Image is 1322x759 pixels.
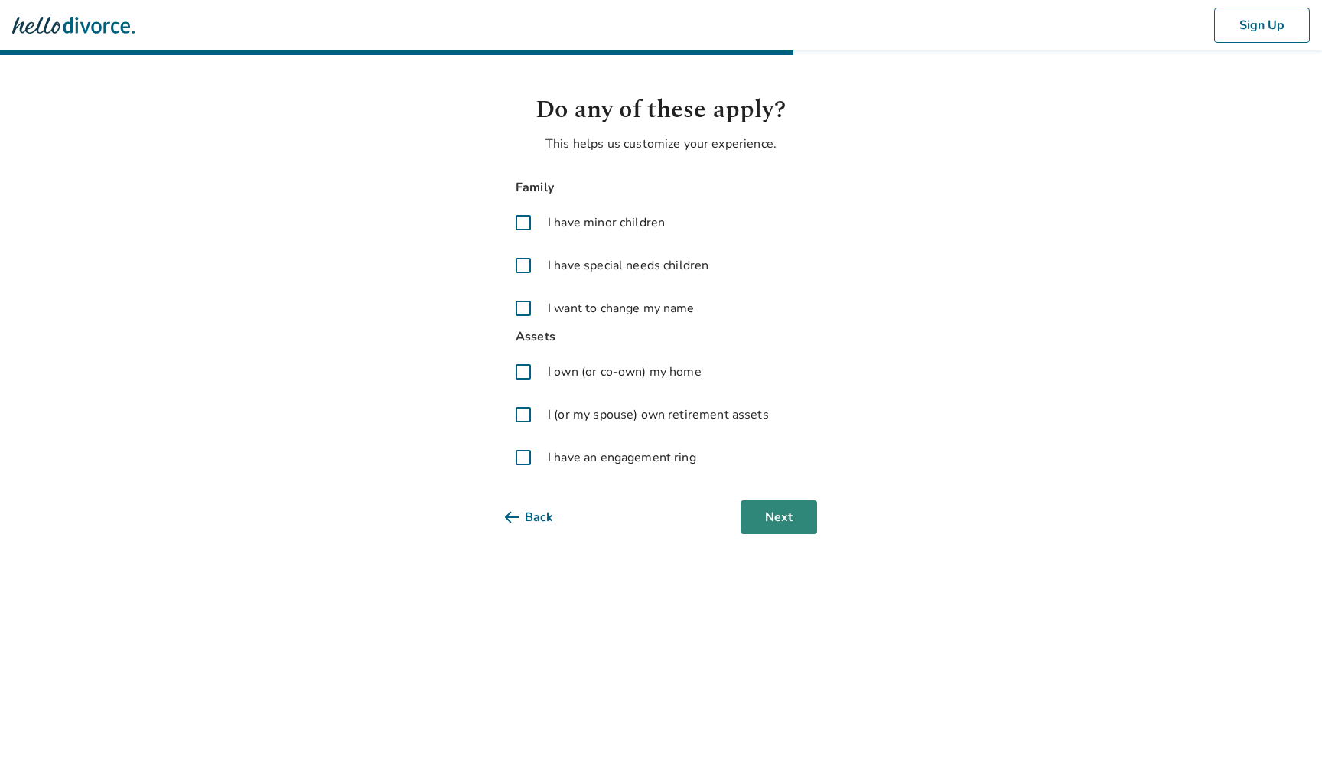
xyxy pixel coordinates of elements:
img: Hello Divorce Logo [12,10,135,41]
span: I have minor children [548,213,665,232]
span: I have special needs children [548,256,708,275]
span: Assets [505,327,817,347]
button: Next [741,500,817,534]
iframe: Chat Widget [1245,686,1322,759]
span: I have an engagement ring [548,448,696,467]
span: Family [505,178,817,198]
button: Sign Up [1214,8,1310,43]
span: I own (or co-own) my home [548,363,702,381]
span: I (or my spouse) own retirement assets [548,406,769,424]
p: This helps us customize your experience. [505,135,817,153]
button: Back [505,500,578,534]
span: I want to change my name [548,299,695,318]
h1: Do any of these apply? [505,92,817,129]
